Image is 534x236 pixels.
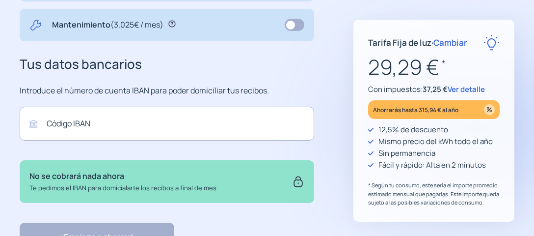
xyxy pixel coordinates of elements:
img: secure.svg [292,170,304,193]
p: 12,5% de descuento [378,124,448,136]
p: Sin permanencia [378,147,435,159]
span: (3,025€ / mes) [110,19,163,30]
p: Mismo precio del kWh todo el año [378,136,493,147]
h3: Tus datos bancarios [20,54,314,75]
img: percentage_icon.svg [484,104,495,115]
span: Cambiar [433,37,467,48]
p: * Según tu consumo, este sería el importe promedio estimado mensual que pagarías. Este importe qu... [368,181,500,207]
p: Mantenimiento [52,19,163,31]
p: Ahorrarás hasta 315,94 € al año [373,104,458,116]
p: Introduce el número de cuenta IBAN para poder domiciliar tus recibos. [20,85,314,97]
p: 29,29 € [368,51,500,84]
p: No se cobrará nada ahora [29,170,216,183]
span: Ver detalle [448,84,485,94]
p: Te pedimos el IBAN para domicialarte los recibos a final de mes [29,183,216,193]
span: 37,25 € [423,84,448,94]
p: Con impuestos: [368,84,500,95]
p: Fácil y rápido: Alta en 2 minutos [378,159,486,171]
p: Tarifa Fija de luz · [368,36,467,49]
img: tool.svg [29,19,42,31]
img: rate-E.svg [483,34,500,51]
